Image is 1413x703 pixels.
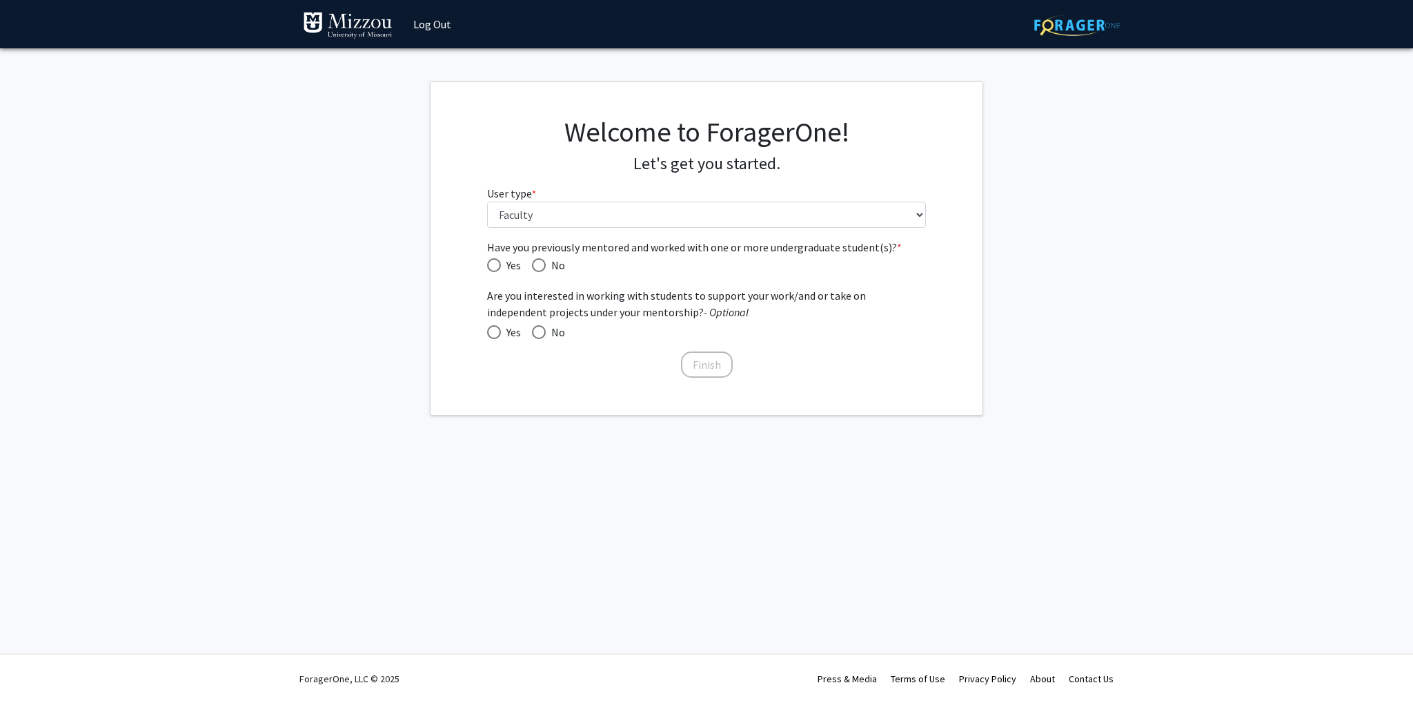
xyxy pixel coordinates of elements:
a: About [1030,673,1055,685]
span: No [546,324,565,340]
label: User type [487,185,536,202]
span: Yes [501,257,521,273]
a: Contact Us [1069,673,1114,685]
img: ForagerOne Logo [1034,15,1120,36]
div: ForagerOne, LLC © 2025 [299,655,399,703]
mat-radio-group: Have you previously mentored and worked with one or more undergraduate student(s)? [487,256,927,273]
iframe: Chat [10,641,59,693]
a: Press & Media [818,673,877,685]
span: Yes [501,324,521,340]
button: Finish [681,351,733,378]
h4: Let's get you started. [487,154,927,174]
h1: Welcome to ForagerOne! [487,115,927,148]
a: Terms of Use [891,673,945,685]
span: No [546,257,565,273]
span: Are you interested in working with students to support your work/and or take on independent proje... [487,287,927,320]
span: Have you previously mentored and worked with one or more undergraduate student(s)? [487,239,927,256]
img: University of Missouri Logo [303,12,393,39]
a: Privacy Policy [959,673,1016,685]
i: - Optional [704,305,749,319]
